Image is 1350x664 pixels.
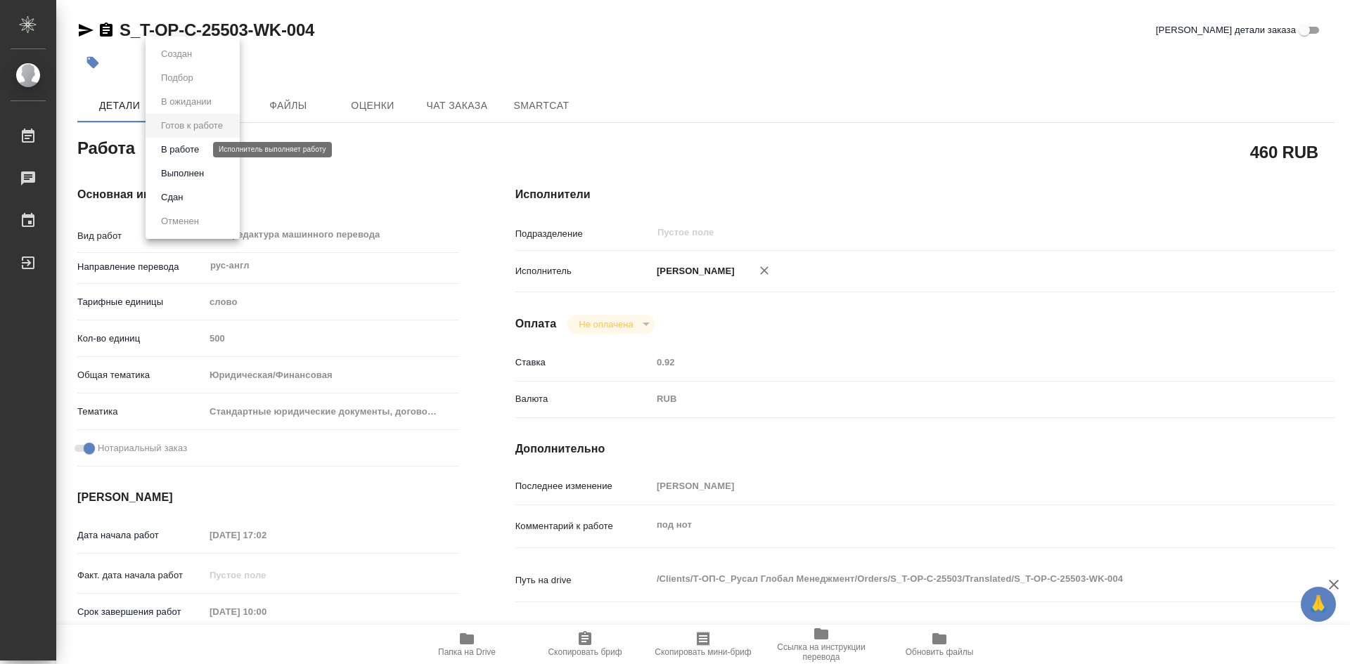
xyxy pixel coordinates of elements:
button: Подбор [157,70,198,86]
button: Готов к работе [157,118,227,134]
button: Отменен [157,214,203,229]
button: Сдан [157,190,187,205]
button: В работе [157,142,203,157]
button: Создан [157,46,196,62]
button: В ожидании [157,94,216,110]
button: Выполнен [157,166,208,181]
